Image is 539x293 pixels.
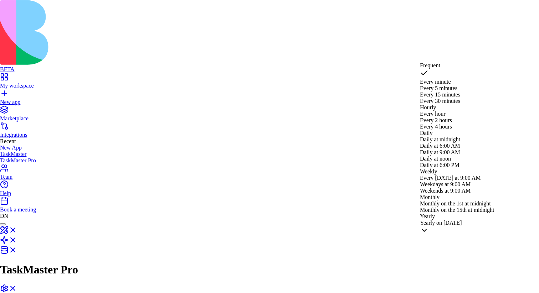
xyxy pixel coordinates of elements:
span: Every 4 hours [420,124,452,130]
div: Hourly [420,104,494,111]
div: Yearly [420,213,494,220]
span: Daily at 6:00 AM [420,143,460,149]
span: Daily at noon [420,156,451,162]
span: Every 30 minutes [420,98,460,104]
span: Daily at midnight [420,136,460,142]
span: Monthly on the 15th at midnight [420,207,494,213]
span: Every [DATE] at 9:00 AM [420,175,481,181]
div: Frequent [420,62,494,69]
span: Yearly on [DATE] [420,220,462,226]
span: Every 5 minutes [420,85,457,91]
span: Weekdays at 9:00 AM [420,181,471,187]
span: Every hour [420,111,446,117]
div: Daily [420,130,494,136]
span: Daily at 6:00 PM [420,162,460,168]
span: Every 15 minutes [420,91,460,98]
span: Every minute [420,79,451,85]
span: Weekends at 9:00 AM [420,188,471,194]
div: Weekly [420,168,494,175]
div: Monthly [420,194,494,200]
span: Every 2 hours [420,117,452,123]
span: Daily at 9:00 AM [420,149,460,155]
span: Monthly on the 1st at midnight [420,200,491,206]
